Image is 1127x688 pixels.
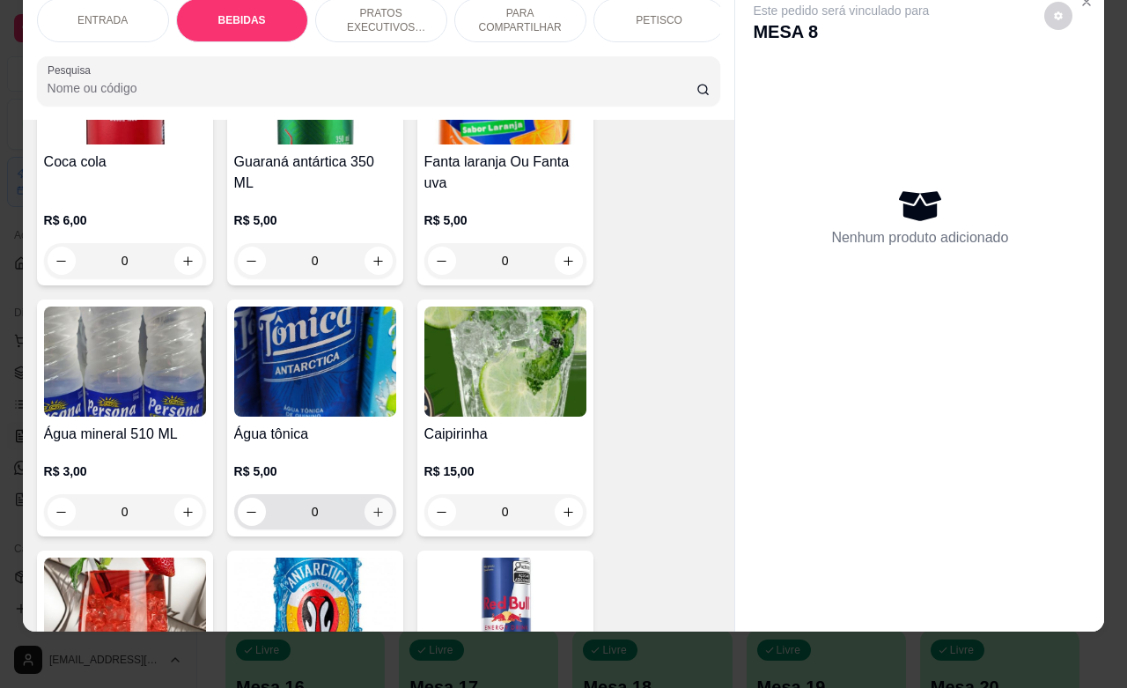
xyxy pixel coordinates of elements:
h4: Fanta laranja Ou Fanta uva [424,152,586,194]
input: Pesquisa [48,79,696,97]
p: PRATOS EXECUTIVOS (INDIVIDUAIS) [330,6,432,34]
img: product-image [44,307,206,417]
button: increase-product-quantity [555,247,583,275]
img: product-image [424,558,586,668]
p: R$ 5,00 [234,462,396,480]
p: PETISCO [636,13,682,27]
button: increase-product-quantity [174,498,203,526]
img: product-image [234,307,396,417]
img: product-image [234,558,396,668]
button: increase-product-quantity [365,247,393,275]
button: decrease-product-quantity [1044,2,1072,30]
img: product-image [424,307,586,417]
p: ENTRADA [77,13,128,27]
p: MESA 8 [753,19,929,44]
button: increase-product-quantity [365,498,393,526]
button: increase-product-quantity [174,247,203,275]
h4: Água mineral 510 ML [44,424,206,445]
button: increase-product-quantity [555,498,583,526]
p: PARA COMPARTILHAR [469,6,571,34]
button: decrease-product-quantity [428,498,456,526]
h4: Caipirinha [424,424,586,445]
p: R$ 5,00 [234,211,396,229]
button: decrease-product-quantity [428,247,456,275]
p: R$ 6,00 [44,211,206,229]
button: decrease-product-quantity [238,498,266,526]
h4: Coca cola [44,152,206,173]
p: BEBIDAS [218,13,266,27]
p: R$ 5,00 [424,211,586,229]
h4: Guaraná antártica 350 ML [234,152,396,194]
img: product-image [44,558,206,668]
p: Nenhum produto adicionado [831,227,1008,248]
p: R$ 15,00 [424,462,586,480]
button: decrease-product-quantity [238,247,266,275]
button: decrease-product-quantity [48,498,76,526]
p: Este pedido será vinculado para [753,2,929,19]
label: Pesquisa [48,63,97,78]
h4: Água tônica [234,424,396,445]
button: decrease-product-quantity [48,247,76,275]
p: R$ 3,00 [44,462,206,480]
